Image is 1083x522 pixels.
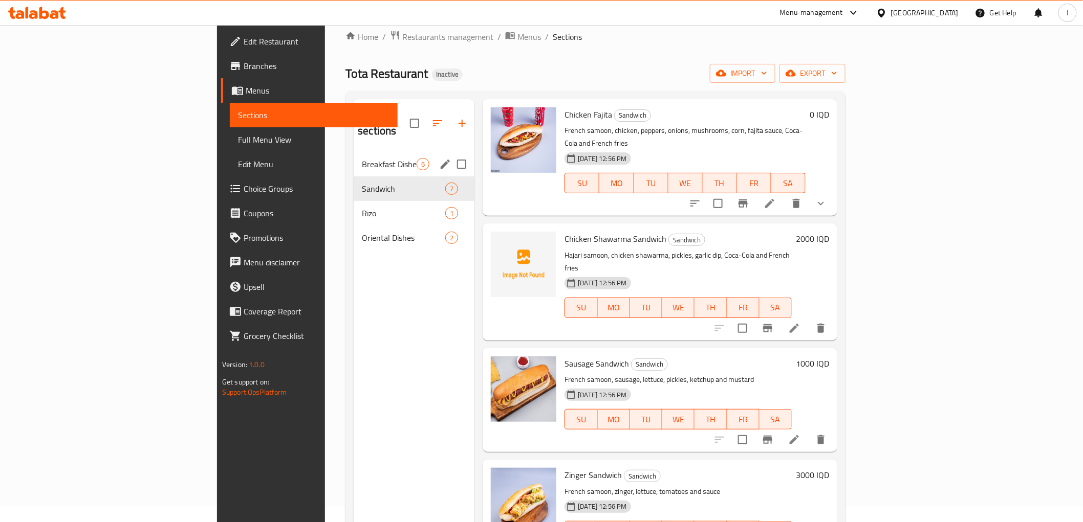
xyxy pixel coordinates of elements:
[221,201,398,225] a: Coupons
[634,173,668,193] button: TU
[491,107,556,173] img: Chicken Fajita
[230,127,398,152] a: Full Menu View
[417,160,429,169] span: 6
[497,31,501,43] li: /
[569,412,593,427] span: SU
[238,133,389,146] span: Full Menu View
[707,176,733,191] span: TH
[491,356,556,422] img: Sausage Sandwich
[354,148,474,254] nav: Menu sections
[565,409,597,429] button: SU
[634,412,658,427] span: TU
[741,176,767,191] span: FR
[598,298,630,318] button: MO
[565,356,629,371] span: Sausage Sandwich
[727,409,760,429] button: FR
[390,30,493,43] a: Restaurants management
[760,298,792,318] button: SA
[699,412,723,427] span: TH
[569,300,593,315] span: SU
[565,485,792,498] p: French samoon, zinger, lettuce, tomatoes and sauce
[244,183,389,195] span: Choice Groups
[755,316,780,341] button: Branch-specific-item
[809,191,833,216] button: show more
[602,412,626,427] span: MO
[362,232,445,244] div: Oriental Dishes
[445,207,458,219] div: items
[221,275,398,299] a: Upsell
[669,234,705,246] span: Sandwich
[574,154,631,164] span: [DATE] 12:56 PM
[780,7,843,19] div: Menu-management
[362,207,445,219] div: Rizo
[815,197,827,210] svg: Show Choices
[221,29,398,54] a: Edit Restaurant
[764,197,776,210] a: Edit menu item
[569,176,595,191] span: SU
[446,184,458,194] span: 7
[695,409,727,429] button: TH
[809,316,833,341] button: delete
[221,225,398,250] a: Promotions
[221,299,398,324] a: Coverage Report
[710,64,775,83] button: import
[565,173,599,193] button: SU
[404,112,425,134] span: Select all sections
[695,298,727,318] button: TH
[784,191,809,216] button: delete
[764,300,788,315] span: SA
[417,158,429,170] div: items
[796,468,829,482] h6: 3000 IQD
[432,70,463,79] span: Inactive
[221,176,398,201] a: Choice Groups
[565,467,622,483] span: Zinger Sandwich
[432,69,463,81] div: Inactive
[632,358,667,370] span: Sandwich
[727,298,760,318] button: FR
[788,67,837,80] span: export
[775,176,802,191] span: SA
[345,30,846,43] nav: breadcrumb
[491,232,556,297] img: Chicken Shawarma Sandwich
[598,409,630,429] button: MO
[699,300,723,315] span: TH
[638,176,664,191] span: TU
[614,109,651,122] div: Sandwich
[565,107,612,122] span: Chicken Fajita
[222,385,287,399] a: Support.OpsPlatform
[221,78,398,103] a: Menus
[244,305,389,317] span: Coverage Report
[668,234,705,246] div: Sandwich
[505,30,541,43] a: Menus
[574,502,631,511] span: [DATE] 12:56 PM
[362,183,445,195] span: Sandwich
[230,152,398,176] a: Edit Menu
[624,470,660,482] span: Sandwich
[624,470,661,482] div: Sandwich
[221,324,398,348] a: Grocery Checklist
[779,64,846,83] button: export
[238,109,389,121] span: Sections
[683,191,707,216] button: sort-choices
[718,67,767,80] span: import
[809,427,833,452] button: delete
[230,103,398,127] a: Sections
[707,193,729,214] span: Select to update
[565,298,597,318] button: SU
[553,31,582,43] span: Sections
[354,201,474,225] div: Rizo1
[244,232,389,244] span: Promotions
[615,109,651,121] span: Sandwich
[445,232,458,244] div: items
[244,35,389,48] span: Edit Restaurant
[737,173,771,193] button: FR
[796,356,829,371] h6: 1000 IQD
[764,412,788,427] span: SA
[634,300,658,315] span: TU
[1067,7,1068,18] span: l
[703,173,737,193] button: TH
[810,107,829,122] h6: 0 IQD
[602,300,626,315] span: MO
[668,173,703,193] button: WE
[666,300,690,315] span: WE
